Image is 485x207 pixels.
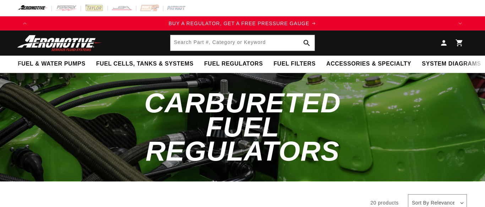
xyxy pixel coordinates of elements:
span: 20 products [370,200,399,206]
button: Search Part #, Category or Keyword [299,35,315,51]
summary: Fuel Regulators [199,56,268,72]
div: 1 of 4 [32,19,453,27]
span: Fuel Filters [273,60,316,68]
button: Translation missing: en.sections.announcements.previous_announcement [18,16,32,30]
span: Fuel Cells, Tanks & Systems [96,60,194,68]
span: Fuel & Water Pumps [18,60,86,68]
summary: Accessories & Specialty [321,56,416,72]
span: BUY A REGULATOR, GET A FREE PRESSURE GAUGE [169,21,310,26]
div: Announcement [32,19,453,27]
input: Search Part #, Category or Keyword [170,35,315,51]
button: Translation missing: en.sections.announcements.next_announcement [453,16,467,30]
span: Carbureted Fuel Regulators [144,87,340,167]
img: Aeromotive [15,35,104,51]
a: BUY A REGULATOR, GET A FREE PRESSURE GAUGE [32,19,453,27]
summary: Fuel Cells, Tanks & Systems [91,56,199,72]
summary: Fuel Filters [268,56,321,72]
summary: Fuel & Water Pumps [12,56,91,72]
span: Fuel Regulators [204,60,263,68]
span: System Diagrams [422,60,481,68]
span: Accessories & Specialty [326,60,411,68]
